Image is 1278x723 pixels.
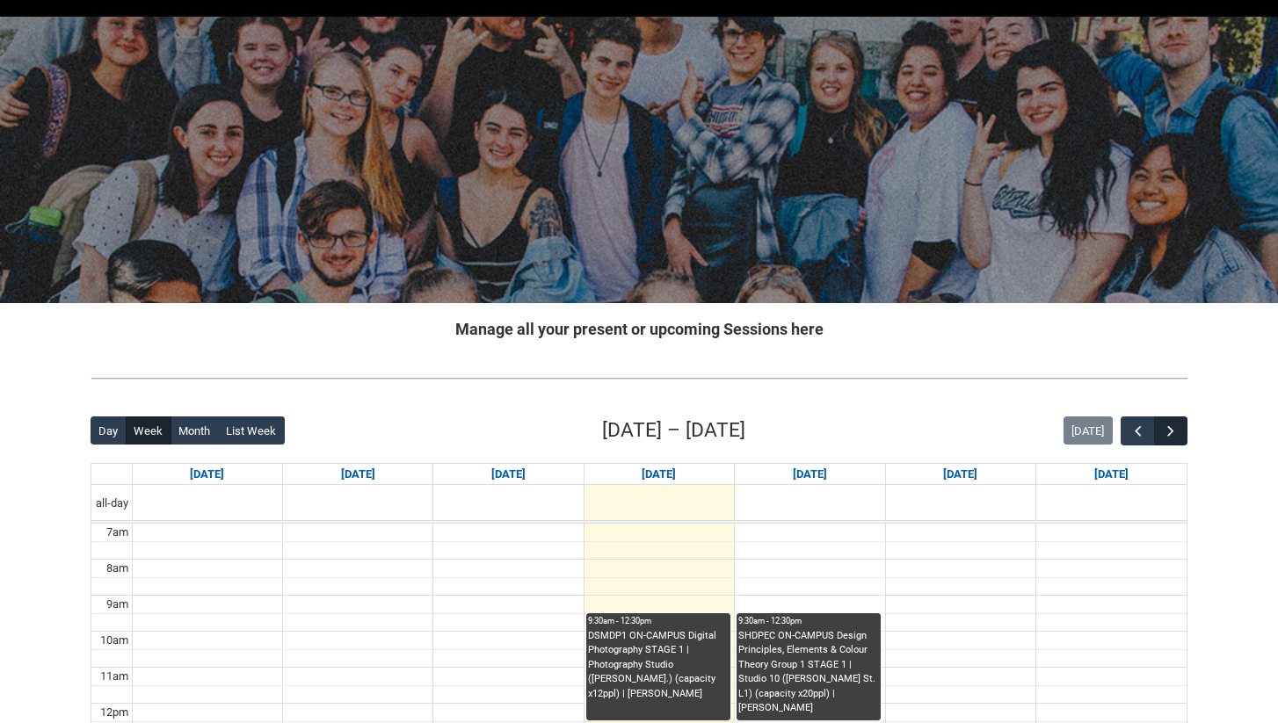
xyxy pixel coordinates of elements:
[103,524,132,541] div: 7am
[171,416,219,445] button: Month
[92,495,132,512] span: all-day
[91,416,127,445] button: Day
[103,560,132,577] div: 8am
[738,629,879,716] div: SHDPEC ON-CAMPUS Design Principles, Elements & Colour Theory Group 1 STAGE 1 | Studio 10 ([PERSON...
[97,668,132,685] div: 11am
[1091,464,1132,485] a: Go to August 16, 2025
[588,629,729,702] div: DSMDP1 ON-CAMPUS Digital Photography STAGE 1 | Photography Studio ([PERSON_NAME].) (capacity x12p...
[1064,416,1113,445] button: [DATE]
[738,615,879,627] div: 9:30am - 12:30pm
[789,464,831,485] a: Go to August 14, 2025
[97,632,132,649] div: 10am
[186,464,228,485] a: Go to August 10, 2025
[488,464,529,485] a: Go to August 12, 2025
[1154,416,1187,445] button: Next Week
[338,464,379,485] a: Go to August 11, 2025
[91,369,1187,387] img: REDU_GREY_LINE
[638,464,679,485] a: Go to August 13, 2025
[126,416,171,445] button: Week
[602,416,745,445] h2: [DATE] – [DATE]
[218,416,285,445] button: List Week
[1121,416,1154,445] button: Previous Week
[588,615,729,627] div: 9:30am - 12:30pm
[103,596,132,613] div: 9am
[91,317,1187,341] h2: Manage all your present or upcoming Sessions here
[97,704,132,721] div: 12pm
[940,464,981,485] a: Go to August 15, 2025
